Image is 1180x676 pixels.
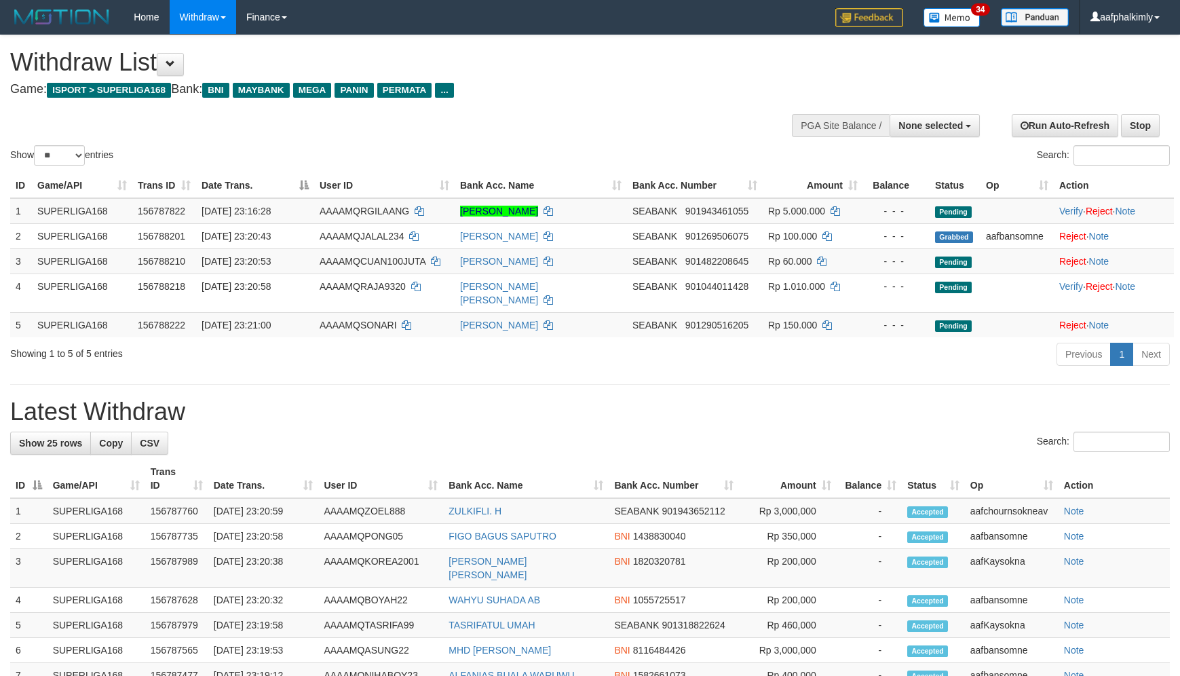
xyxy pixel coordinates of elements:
[1115,206,1135,217] a: Note
[208,524,319,549] td: [DATE] 23:20:58
[208,638,319,663] td: [DATE] 23:19:53
[627,173,763,198] th: Bank Acc. Number: activate to sort column ascending
[10,145,113,166] label: Show entries
[90,432,132,455] a: Copy
[902,459,965,498] th: Status: activate to sort column ascending
[614,620,659,631] span: SEABANK
[202,256,271,267] span: [DATE] 23:20:53
[138,256,185,267] span: 156788210
[10,459,47,498] th: ID: activate to sort column descending
[869,204,924,218] div: - - -
[1086,206,1113,217] a: Reject
[633,645,686,656] span: Copy 8116484426 to clipboard
[138,231,185,242] span: 156788201
[907,645,948,657] span: Accepted
[890,114,980,137] button: None selected
[685,320,748,331] span: Copy 901290516205 to clipboard
[835,8,903,27] img: Feedback.jpg
[202,206,271,217] span: [DATE] 23:16:28
[1054,198,1174,224] td: · ·
[1073,145,1170,166] input: Search:
[739,498,837,524] td: Rp 3,000,000
[907,620,948,632] span: Accepted
[19,438,82,449] span: Show 25 rows
[32,312,132,337] td: SUPERLIGA168
[449,531,556,542] a: FIGO BAGUS SAPUTRO
[1133,343,1170,366] a: Next
[965,498,1059,524] td: aafchournsokneav
[460,281,538,305] a: [PERSON_NAME] [PERSON_NAME]
[768,320,817,331] span: Rp 150.000
[314,173,455,198] th: User ID: activate to sort column ascending
[208,498,319,524] td: [DATE] 23:20:59
[898,120,963,131] span: None selected
[1054,223,1174,248] td: ·
[685,206,748,217] span: Copy 901943461055 to clipboard
[320,256,425,267] span: AAAAMQCUAN100JUTA
[1059,281,1083,292] a: Verify
[320,206,409,217] span: AAAAMQRGILAANG
[449,556,527,580] a: [PERSON_NAME] [PERSON_NAME]
[1059,231,1086,242] a: Reject
[1054,248,1174,274] td: ·
[739,638,837,663] td: Rp 3,000,000
[924,8,981,27] img: Button%20Memo.svg
[935,206,972,218] span: Pending
[318,588,443,613] td: AAAAMQBOYAH22
[869,318,924,332] div: - - -
[609,459,739,498] th: Bank Acc. Number: activate to sort column ascending
[739,549,837,588] td: Rp 200,000
[10,248,32,274] td: 3
[460,206,538,217] a: [PERSON_NAME]
[614,595,630,605] span: BNI
[1059,320,1086,331] a: Reject
[99,438,123,449] span: Copy
[907,506,948,518] span: Accepted
[981,173,1054,198] th: Op: activate to sort column ascending
[739,459,837,498] th: Amount: activate to sort column ascending
[455,173,627,198] th: Bank Acc. Name: activate to sort column ascending
[10,398,1170,426] h1: Latest Withdraw
[10,549,47,588] td: 3
[10,83,773,96] h4: Game: Bank:
[10,588,47,613] td: 4
[930,173,981,198] th: Status
[138,320,185,331] span: 156788222
[10,312,32,337] td: 5
[965,613,1059,638] td: aafKaysokna
[1064,620,1084,631] a: Note
[1054,274,1174,312] td: · ·
[32,274,132,312] td: SUPERLIGA168
[318,459,443,498] th: User ID: activate to sort column ascending
[633,531,686,542] span: Copy 1438830040 to clipboard
[10,173,32,198] th: ID
[10,638,47,663] td: 6
[10,524,47,549] td: 2
[443,459,609,498] th: Bank Acc. Name: activate to sort column ascending
[47,638,145,663] td: SUPERLIGA168
[739,524,837,549] td: Rp 350,000
[907,595,948,607] span: Accepted
[202,320,271,331] span: [DATE] 23:21:00
[837,638,902,663] td: -
[837,549,902,588] td: -
[614,556,630,567] span: BNI
[869,255,924,268] div: - - -
[34,145,85,166] select: Showentries
[320,231,404,242] span: AAAAMQJALAL234
[1054,173,1174,198] th: Action
[196,173,314,198] th: Date Trans.: activate to sort column descending
[763,173,863,198] th: Amount: activate to sort column ascending
[10,432,91,455] a: Show 25 rows
[47,588,145,613] td: SUPERLIGA168
[145,638,208,663] td: 156787565
[739,613,837,638] td: Rp 460,000
[449,595,540,605] a: WAHYU SUHADA AB
[10,198,32,224] td: 1
[47,459,145,498] th: Game/API: activate to sort column ascending
[318,524,443,549] td: AAAAMQPONG05
[863,173,930,198] th: Balance
[1001,8,1069,26] img: panduan.png
[233,83,290,98] span: MAYBANK
[435,83,453,98] span: ...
